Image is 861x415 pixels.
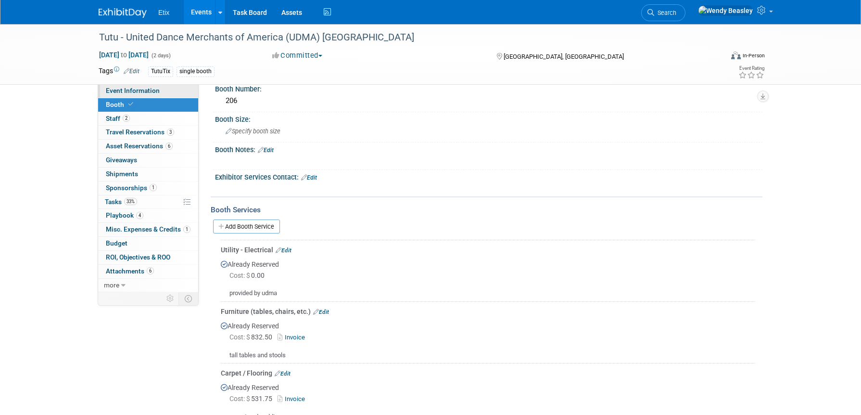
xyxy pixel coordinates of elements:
[98,140,198,153] a: Asset Reservations6
[731,52,741,59] img: Format-Inperson.png
[275,370,291,377] a: Edit
[229,395,251,402] span: Cost: $
[150,184,157,191] span: 1
[221,255,755,298] div: Already Reserved
[106,115,130,122] span: Staff
[147,267,154,274] span: 6
[106,87,160,94] span: Event Information
[124,198,137,205] span: 33%
[221,245,755,255] div: Utility - Electrical
[229,272,251,279] span: Cost: $
[229,272,268,279] span: 0.00
[158,9,169,16] span: Etix
[229,333,251,341] span: Cost: $
[666,50,765,65] div: Event Format
[98,182,198,195] a: Sponsorships1
[98,265,198,278] a: Attachments6
[98,84,198,98] a: Event Information
[106,156,137,164] span: Giveaways
[99,8,147,18] img: ExhibitDay
[123,115,130,122] span: 2
[301,174,317,181] a: Edit
[98,195,198,209] a: Tasks33%
[738,66,764,71] div: Event Rating
[106,170,138,178] span: Shipments
[222,93,755,108] div: 206
[105,198,137,206] span: Tasks
[215,170,762,182] div: Exhibitor Services Contact:
[221,343,755,360] div: tall tables and stools
[106,267,154,275] span: Attachments
[124,68,139,75] a: Edit
[106,211,143,219] span: Playbook
[229,395,276,402] span: 531.75
[226,128,280,135] span: Specify booth size
[213,220,280,233] a: Add Booth Service
[183,226,190,233] span: 1
[96,29,708,46] div: Tutu - United Dance Merchants of America (UDMA) [GEOGRAPHIC_DATA]
[136,212,143,219] span: 4
[742,52,765,59] div: In-Person
[215,82,762,94] div: Booth Number:
[98,154,198,167] a: Giveaways
[177,66,215,77] div: single booth
[165,143,173,150] span: 6
[221,368,755,378] div: Carpet / Flooring
[179,292,199,305] td: Toggle Event Tabs
[119,51,128,59] span: to
[211,205,762,215] div: Booth Services
[278,334,309,341] a: Invoice
[99,66,139,77] td: Tags
[698,5,753,16] img: Wendy Beasley
[98,279,198,292] a: more
[148,66,173,77] div: TutuTix
[98,168,198,181] a: Shipments
[98,251,198,264] a: ROI, Objectives & ROO
[258,147,274,154] a: Edit
[229,333,276,341] span: 832.50
[641,4,685,21] a: Search
[106,101,135,108] span: Booth
[106,128,174,136] span: Travel Reservations
[98,209,198,222] a: Playbook4
[98,237,198,250] a: Budget
[98,223,198,236] a: Misc. Expenses & Credits1
[278,395,309,402] a: Invoice
[313,309,329,315] a: Edit
[162,292,179,305] td: Personalize Event Tab Strip
[98,98,198,112] a: Booth
[106,239,127,247] span: Budget
[221,281,755,298] div: provided by udma
[221,307,755,316] div: Furniture (tables, chairs, etc.)
[106,253,170,261] span: ROI, Objectives & ROO
[106,225,190,233] span: Misc. Expenses & Credits
[128,102,133,107] i: Booth reservation complete
[104,281,119,289] span: more
[276,247,291,254] a: Edit
[167,129,174,136] span: 3
[99,51,149,59] span: [DATE] [DATE]
[221,316,755,360] div: Already Reserved
[215,112,762,124] div: Booth Size:
[106,142,173,150] span: Asset Reservations
[98,126,198,139] a: Travel Reservations3
[106,184,157,192] span: Sponsorships
[269,51,326,61] button: Committed
[654,9,676,16] span: Search
[504,53,624,60] span: [GEOGRAPHIC_DATA], [GEOGRAPHIC_DATA]
[98,112,198,126] a: Staff2
[151,52,171,59] span: (2 days)
[215,143,762,155] div: Booth Notes:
